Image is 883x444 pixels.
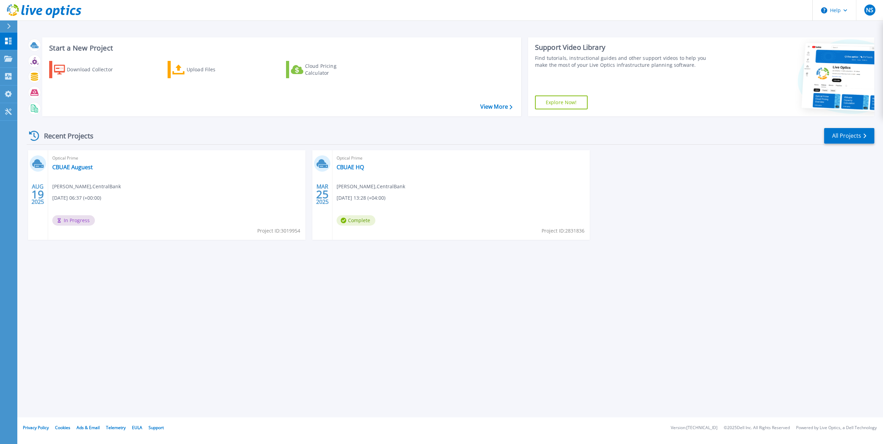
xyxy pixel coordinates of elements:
[535,55,714,69] div: Find tutorials, instructional guides and other support videos to help you make the most of your L...
[305,63,360,76] div: Cloud Pricing Calculator
[31,182,44,207] div: AUG 2025
[168,61,245,78] a: Upload Files
[337,183,405,190] span: [PERSON_NAME] , CentralBank
[49,61,126,78] a: Download Collector
[316,191,329,197] span: 25
[535,96,588,109] a: Explore Now!
[55,425,70,431] a: Cookies
[286,61,363,78] a: Cloud Pricing Calculator
[187,63,242,76] div: Upload Files
[149,425,164,431] a: Support
[49,44,512,52] h3: Start a New Project
[23,425,49,431] a: Privacy Policy
[480,103,512,110] a: View More
[77,425,100,431] a: Ads & Email
[337,194,385,202] span: [DATE] 13:28 (+04:00)
[27,127,103,144] div: Recent Projects
[796,426,877,430] li: Powered by Live Optics, a Dell Technology
[671,426,717,430] li: Version: [TECHNICAL_ID]
[542,227,585,235] span: Project ID: 2831836
[337,154,586,162] span: Optical Prime
[337,164,364,171] a: CBUAE HQ
[132,425,142,431] a: EULA
[824,128,874,144] a: All Projects
[106,425,126,431] a: Telemetry
[724,426,790,430] li: © 2025 Dell Inc. All Rights Reserved
[52,154,301,162] span: Optical Prime
[52,183,121,190] span: [PERSON_NAME] , CentralBank
[52,194,101,202] span: [DATE] 06:37 (+00:00)
[866,7,873,13] span: NS
[337,215,375,226] span: Complete
[535,43,714,52] div: Support Video Library
[257,227,300,235] span: Project ID: 3019954
[316,182,329,207] div: MAR 2025
[52,215,95,226] span: In Progress
[32,191,44,197] span: 19
[52,164,93,171] a: CBUAE Auguest
[67,63,122,76] div: Download Collector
